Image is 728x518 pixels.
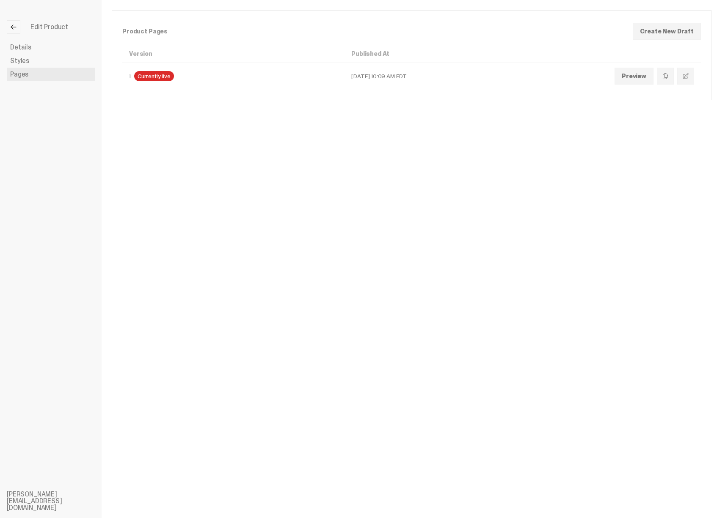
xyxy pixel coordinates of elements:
button: Create New Draft [633,23,701,40]
span: Styles [10,58,29,64]
span: Pages [10,71,28,78]
a: Pages [7,68,95,81]
th: Version [122,45,345,63]
td: [DATE] 10:09 AM EDT [345,63,608,90]
a: Preview [615,68,654,85]
span: Edit Product [30,24,68,30]
span: Details [10,44,31,51]
div: Currently live [134,71,174,81]
p: Product Pages [122,28,633,34]
a: Details [7,41,95,54]
a: Styles [7,54,95,68]
li: [PERSON_NAME][EMAIL_ADDRESS][DOMAIN_NAME] [7,491,108,511]
th: Published At [345,45,608,63]
div: 1 [129,71,338,81]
